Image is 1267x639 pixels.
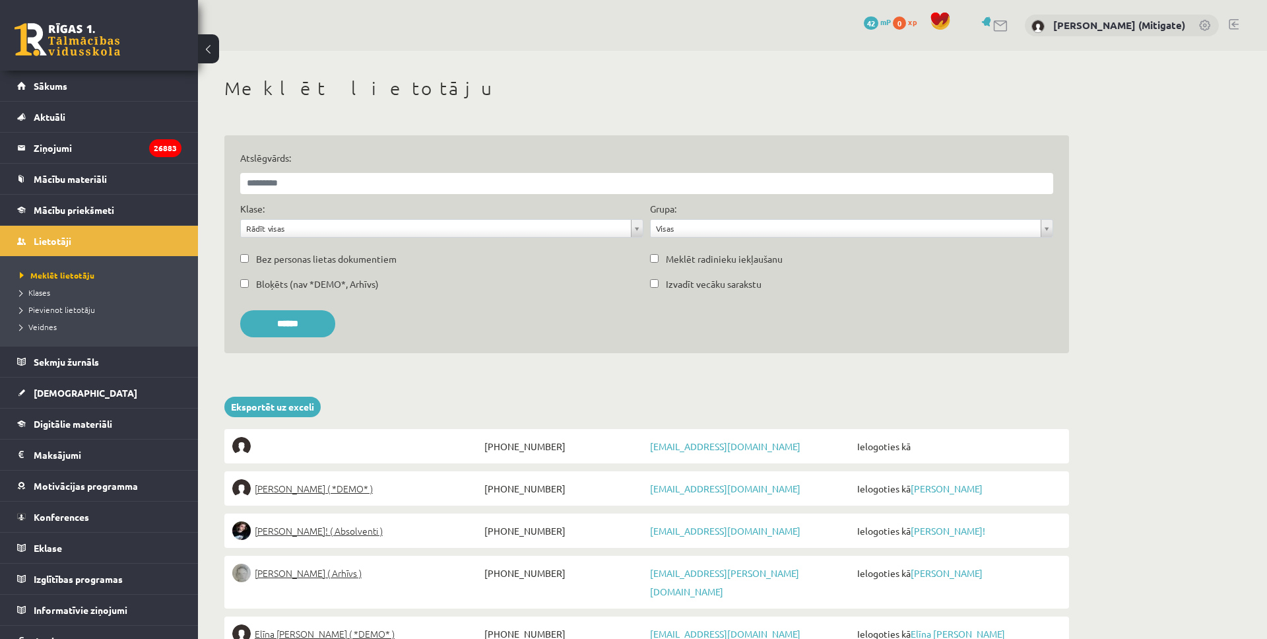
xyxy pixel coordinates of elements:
span: Ielogoties kā [854,437,1061,455]
span: Ielogoties kā [854,479,1061,498]
a: [EMAIL_ADDRESS][DOMAIN_NAME] [650,483,800,494]
span: [PERSON_NAME]! ( Absolventi ) [255,521,383,540]
span: Eklase [34,542,62,554]
a: Mācību materiāli [17,164,181,194]
a: Informatīvie ziņojumi [17,595,181,625]
a: [PERSON_NAME] (Mitigate) [1053,18,1185,32]
a: [PERSON_NAME] ( *DEMO* ) [232,479,481,498]
span: Izglītības programas [34,573,123,585]
label: Meklēt radinieku iekļaušanu [666,252,783,266]
a: Mācību priekšmeti [17,195,181,225]
a: Veidnes [20,321,185,333]
a: Aktuāli [17,102,181,132]
img: Lelde Braune [232,564,251,582]
span: mP [880,17,891,27]
span: [PHONE_NUMBER] [481,521,647,540]
a: [EMAIL_ADDRESS][DOMAIN_NAME] [650,440,800,452]
a: Maksājumi [17,440,181,470]
span: Sākums [34,80,67,92]
span: [PERSON_NAME] ( Arhīvs ) [255,564,362,582]
legend: Ziņojumi [34,133,181,163]
span: [DEMOGRAPHIC_DATA] [34,387,137,399]
img: Elīna Elizabete Ancveriņa [232,479,251,498]
a: Rādīt visas [241,220,643,237]
a: [PERSON_NAME]! ( Absolventi ) [232,521,481,540]
span: Aktuāli [34,111,65,123]
a: Sekmju žurnāls [17,347,181,377]
span: Lietotāji [34,235,71,247]
a: Sākums [17,71,181,101]
a: Eksportēt uz exceli [224,397,321,417]
a: 42 mP [864,17,891,27]
a: Eklase [17,533,181,563]
span: [PERSON_NAME] ( *DEMO* ) [255,479,373,498]
span: [PHONE_NUMBER] [481,437,647,455]
span: Konferences [34,511,89,523]
span: Mācību priekšmeti [34,204,114,216]
a: [EMAIL_ADDRESS][PERSON_NAME][DOMAIN_NAME] [650,567,799,597]
a: Ziņojumi26883 [17,133,181,163]
label: Bez personas lietas dokumentiem [256,252,397,266]
i: 26883 [149,139,181,157]
span: Sekmju žurnāls [34,356,99,368]
span: Klases [20,287,50,298]
span: 0 [893,17,906,30]
label: Grupa: [650,202,676,216]
span: Rādīt visas [246,220,626,237]
span: Visas [656,220,1035,237]
a: Digitālie materiāli [17,409,181,439]
a: Klases [20,286,185,298]
label: Bloķēts (nav *DEMO*, Arhīvs) [256,277,379,291]
label: Atslēgvārds: [240,151,1053,165]
span: xp [908,17,917,27]
a: [DEMOGRAPHIC_DATA] [17,378,181,408]
legend: Maksājumi [34,440,181,470]
a: Lietotāji [17,226,181,256]
span: Informatīvie ziņojumi [34,604,127,616]
span: Digitālie materiāli [34,418,112,430]
span: Pievienot lietotāju [20,304,95,315]
span: [PHONE_NUMBER] [481,564,647,582]
a: Konferences [17,502,181,532]
a: Pievienot lietotāju [20,304,185,316]
label: Izvadīt vecāku sarakstu [666,277,762,291]
span: Mācību materiāli [34,173,107,185]
span: Veidnes [20,321,57,332]
a: Izglītības programas [17,564,181,594]
span: Motivācijas programma [34,480,138,492]
a: 0 xp [893,17,923,27]
span: Ielogoties kā [854,564,1061,582]
a: Visas [651,220,1053,237]
span: [PHONE_NUMBER] [481,479,647,498]
a: Meklēt lietotāju [20,269,185,281]
span: Meklēt lietotāju [20,270,94,281]
img: Vitālijs Viļums (Mitigate) [1031,20,1045,33]
h1: Meklēt lietotāju [224,77,1069,100]
a: [PERSON_NAME] [911,483,983,494]
a: Rīgas 1. Tālmācības vidusskola [15,23,120,56]
a: Motivācijas programma [17,471,181,501]
a: [PERSON_NAME]! [911,525,985,537]
a: [EMAIL_ADDRESS][DOMAIN_NAME] [650,525,800,537]
a: [PERSON_NAME] [911,567,983,579]
span: Ielogoties kā [854,521,1061,540]
span: 42 [864,17,878,30]
a: [PERSON_NAME] ( Arhīvs ) [232,564,481,582]
img: Sofija Anrio-Karlauska! [232,521,251,540]
label: Klase: [240,202,265,216]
